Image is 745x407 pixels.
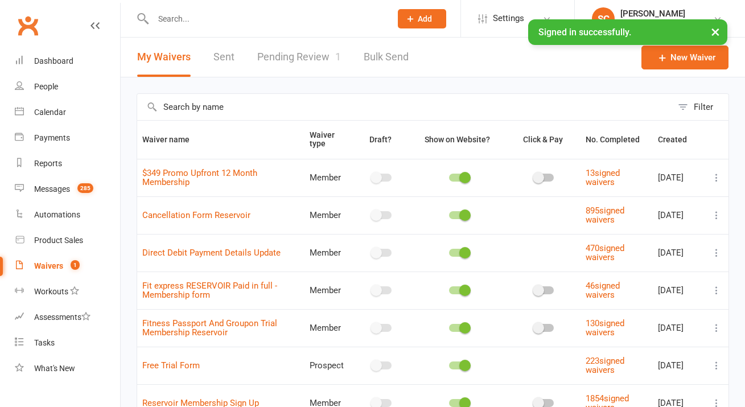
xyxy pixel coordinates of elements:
[672,94,728,120] button: Filter
[150,11,383,27] input: Search...
[493,6,524,31] span: Settings
[137,38,191,77] button: My Waivers
[694,100,713,114] div: Filter
[77,183,93,193] span: 285
[257,38,341,77] a: Pending Review1
[15,100,120,125] a: Calendar
[513,133,575,146] button: Click & Pay
[398,9,446,28] button: Add
[34,236,83,245] div: Product Sales
[653,272,705,309] td: [DATE]
[418,14,432,23] span: Add
[34,82,58,91] div: People
[641,46,728,69] a: New Waiver
[369,135,392,144] span: Draft?
[15,228,120,253] a: Product Sales
[142,133,202,146] button: Waiver name
[425,135,490,144] span: Show on Website?
[359,133,404,146] button: Draft?
[34,56,73,65] div: Dashboard
[34,261,63,270] div: Waivers
[34,108,66,117] div: Calendar
[592,7,615,30] div: SC
[304,234,354,272] td: Member
[620,9,698,19] div: [PERSON_NAME]
[335,51,341,63] span: 1
[304,121,354,159] th: Waiver type
[586,205,624,225] a: 895signed waivers
[658,133,699,146] button: Created
[620,19,698,29] div: Fit Express - Reservoir
[34,338,55,347] div: Tasks
[142,168,257,188] a: $349 Promo Upfront 12 Month Membership
[538,27,631,38] span: Signed in successfully.
[15,253,120,279] a: Waivers 1
[653,309,705,347] td: [DATE]
[34,184,70,194] div: Messages
[653,234,705,272] td: [DATE]
[15,202,120,228] a: Automations
[304,347,354,384] td: Prospect
[71,260,80,270] span: 1
[14,11,42,40] a: Clubworx
[581,121,653,159] th: No. Completed
[142,210,250,220] a: Cancellation Form Reservoir
[15,176,120,202] a: Messages 285
[34,210,80,219] div: Automations
[137,94,672,120] input: Search by name
[15,305,120,330] a: Assessments
[705,19,726,44] button: ×
[34,287,68,296] div: Workouts
[15,74,120,100] a: People
[586,318,624,338] a: 130signed waivers
[142,248,281,258] a: Direct Debit Payment Details Update
[364,38,409,77] a: Bulk Send
[586,168,620,188] a: 13signed waivers
[304,159,354,196] td: Member
[304,196,354,234] td: Member
[142,281,277,301] a: Fit express RESERVOIR Paid in full - Membership form
[15,356,120,381] a: What's New
[34,133,70,142] div: Payments
[15,279,120,305] a: Workouts
[34,313,90,322] div: Assessments
[142,318,277,338] a: Fitness Passport And Groupon Trial Membership Reservoir
[142,135,202,144] span: Waiver name
[653,196,705,234] td: [DATE]
[15,330,120,356] a: Tasks
[586,243,624,263] a: 470signed waivers
[414,133,503,146] button: Show on Website?
[304,272,354,309] td: Member
[142,360,200,371] a: Free Trial Form
[523,135,563,144] span: Click & Pay
[658,135,699,144] span: Created
[213,38,234,77] a: Sent
[586,356,624,376] a: 223signed waivers
[15,125,120,151] a: Payments
[15,48,120,74] a: Dashboard
[304,309,354,347] td: Member
[15,151,120,176] a: Reports
[34,159,62,168] div: Reports
[586,281,620,301] a: 46signed waivers
[653,347,705,384] td: [DATE]
[34,364,75,373] div: What's New
[653,159,705,196] td: [DATE]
